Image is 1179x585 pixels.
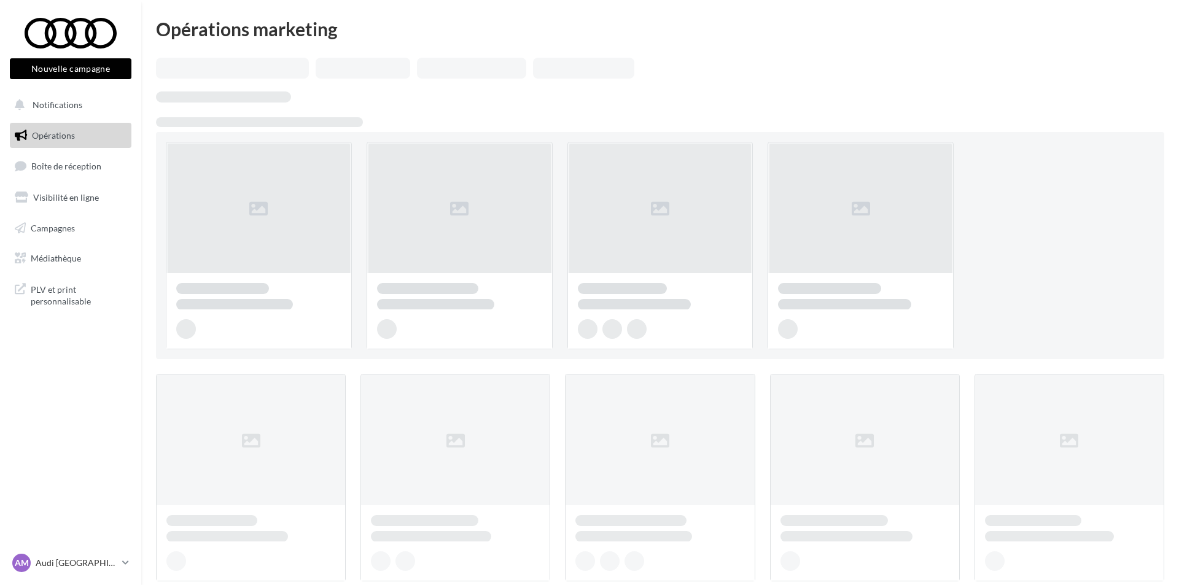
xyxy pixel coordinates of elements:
a: Visibilité en ligne [7,185,134,211]
div: Opérations marketing [156,20,1164,38]
a: PLV et print personnalisable [7,276,134,312]
span: Campagnes [31,222,75,233]
span: Boîte de réception [31,161,101,171]
p: Audi [GEOGRAPHIC_DATA] [36,557,117,569]
button: Notifications [7,92,129,118]
span: Notifications [33,99,82,110]
span: Médiathèque [31,253,81,263]
a: AM Audi [GEOGRAPHIC_DATA] [10,551,131,575]
a: Opérations [7,123,134,149]
span: AM [15,557,29,569]
a: Médiathèque [7,246,134,271]
span: Opérations [32,130,75,141]
span: Visibilité en ligne [33,192,99,203]
a: Campagnes [7,215,134,241]
button: Nouvelle campagne [10,58,131,79]
span: PLV et print personnalisable [31,281,126,308]
a: Boîte de réception [7,153,134,179]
